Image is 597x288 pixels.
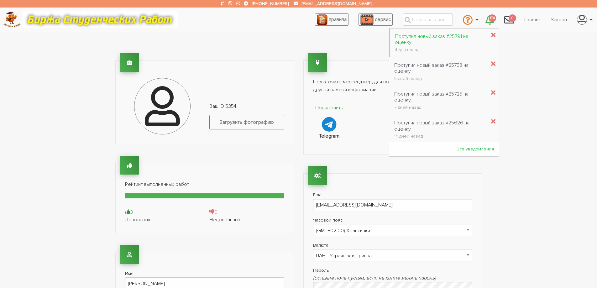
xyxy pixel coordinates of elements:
[125,208,200,216] div: 3
[313,241,472,249] label: Валюта
[394,62,486,74] div: Поступил новый заказ #25758 на оценку
[209,115,284,129] label: Загрузить фотографию
[125,270,284,277] label: Имя
[546,14,572,26] a: Заказы
[359,13,393,26] a: сервис
[389,59,491,85] a: Поступил новый заказ #25758 на оценку 5 дней назад
[329,16,347,23] span: правила
[302,1,371,6] a: [EMAIL_ADDRESS][DOMAIN_NAME]
[313,104,346,112] p: Подключить
[125,216,200,223] div: Довольных
[22,11,178,28] img: motto-12e01f5a76059d5f6a28199ef077b1f78e012cfde436ab5cf1d4517935686d32.gif
[319,133,339,139] strong: Telegram
[394,105,486,110] div: 7 дней назад
[394,134,486,139] div: 14 дней назад
[313,104,346,132] a: Подключить
[3,12,21,28] img: logo-c4363faeb99b52c628a42810ed6dfb4293a56d4e4775eb116515dfe7f33672af.png
[394,91,486,103] div: Поступил новый заказ #25725 на оценку
[389,117,491,142] a: Поступил новый заказ #25626 на оценку 14 дней назад
[313,216,472,224] label: Часовой пояс
[499,11,519,28] a: 0
[313,266,472,274] label: Пароль
[317,14,327,25] img: agreement_icon-feca34a61ba7f3d1581b08bc946b2ec1ccb426f67415f344566775c155b7f62c.png
[395,48,486,52] div: 4 дня назад
[389,88,491,113] a: Поступил новый заказ #25725 на оценку 7 дней назад
[209,216,284,223] div: Недовольных
[360,14,374,25] img: play_icon-49f7f135c9dc9a03216cfdbccbe1e3994649169d890fb554cedf0eac35a01ba8.png
[390,30,491,56] a: Поступил новый заказ #25791 на оценку 4 дня назад
[313,191,472,199] label: Email
[315,13,348,26] a: правила
[452,143,499,155] a: Все уведомления
[252,1,289,6] a: [PHONE_NUMBER]
[480,11,499,28] a: 178
[519,14,546,26] a: График
[394,76,486,81] div: 5 дней назад
[394,120,486,132] div: Поступил новый заказ #25626 на оценку
[209,208,284,216] div: 0
[313,275,436,281] i: (оставьте поле пустым, если не хотите менять пароль)
[403,13,453,26] input: Поиск заказов
[205,102,289,134] div: Ваш ID 5354
[313,78,472,94] p: Подключите мессенджер, для получения сообщений, уведомлений и другой важной информации.
[509,14,516,22] span: 0
[375,16,391,23] span: сервис
[395,34,486,45] div: Поступил новый заказ #25791 на оценку
[125,181,284,189] p: Рейтинг выполненных работ
[489,14,496,22] span: 178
